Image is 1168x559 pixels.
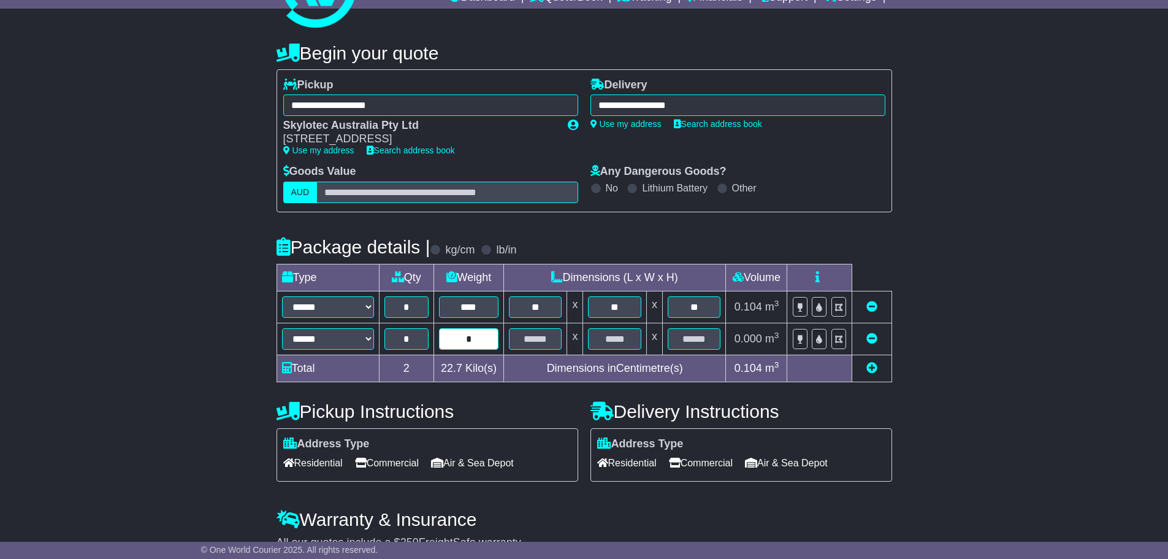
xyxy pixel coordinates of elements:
td: x [646,323,662,355]
td: x [567,323,583,355]
td: Dimensions in Centimetre(s) [503,355,726,382]
label: Pickup [283,79,334,92]
sup: 3 [774,360,779,369]
label: AUD [283,182,318,203]
span: m [765,301,779,313]
span: 0.000 [735,333,762,345]
span: Residential [597,453,657,472]
a: Search address book [367,145,455,155]
sup: 3 [774,331,779,340]
span: Air & Sea Depot [431,453,514,472]
div: All our quotes include a $ FreightSafe warranty. [277,536,892,550]
label: No [606,182,618,194]
h4: Warranty & Insurance [277,509,892,530]
label: Lithium Battery [642,182,708,194]
label: kg/cm [445,244,475,257]
a: Use my address [283,145,354,155]
td: Dimensions (L x W x H) [503,264,726,291]
span: 0.104 [735,362,762,374]
td: Weight [433,264,503,291]
span: m [765,333,779,345]
label: Other [732,182,757,194]
td: Total [277,355,379,382]
label: Address Type [597,438,684,451]
span: Residential [283,453,343,472]
h4: Begin your quote [277,43,892,63]
span: Commercial [355,453,419,472]
td: Qty [379,264,433,291]
td: Type [277,264,379,291]
td: 2 [379,355,433,382]
div: [STREET_ADDRESS] [283,133,555,146]
a: Remove this item [866,333,877,345]
span: Commercial [669,453,733,472]
span: 22.7 [441,362,462,374]
div: Skylotec Australia Pty Ltd [283,119,555,133]
sup: 3 [774,299,779,308]
h4: Pickup Instructions [277,401,578,422]
a: Search address book [674,119,762,129]
td: x [646,291,662,323]
label: Address Type [283,438,370,451]
h4: Package details | [277,237,430,257]
h4: Delivery Instructions [590,401,892,422]
span: © One World Courier 2025. All rights reserved. [201,545,378,555]
span: 0.104 [735,301,762,313]
span: Air & Sea Depot [745,453,828,472]
td: Volume [726,264,787,291]
label: lb/in [496,244,516,257]
td: Kilo(s) [433,355,503,382]
label: Delivery [590,79,647,92]
label: Any Dangerous Goods? [590,165,727,179]
td: x [567,291,583,323]
a: Remove this item [866,301,877,313]
label: Goods Value [283,165,356,179]
span: 250 [400,536,419,549]
a: Use my address [590,119,662,129]
a: Add new item [866,362,877,374]
span: m [765,362,779,374]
